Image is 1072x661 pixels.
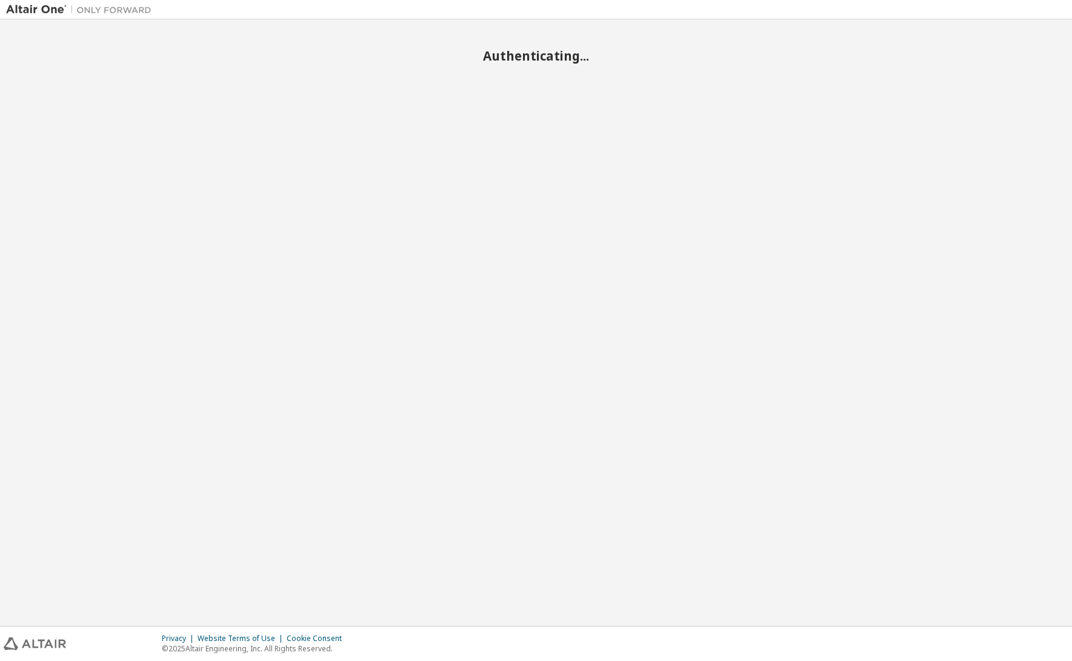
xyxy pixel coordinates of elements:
img: altair_logo.svg [4,637,66,650]
img: Altair One [6,4,158,16]
div: Cookie Consent [287,634,349,643]
h2: Authenticating... [6,48,1066,64]
div: Website Terms of Use [198,634,287,643]
div: Privacy [162,634,198,643]
p: © 2025 Altair Engineering, Inc. All Rights Reserved. [162,643,349,654]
